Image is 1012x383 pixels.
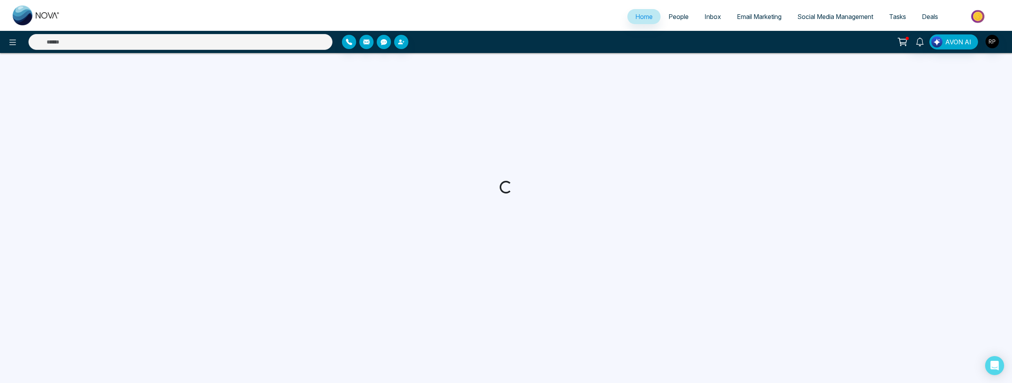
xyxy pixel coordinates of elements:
a: Email Marketing [729,9,789,24]
span: Email Marketing [737,13,782,21]
a: Deals [914,9,946,24]
span: AVON AI [945,37,971,47]
span: Deals [922,13,938,21]
a: People [661,9,697,24]
img: Market-place.gif [950,8,1007,25]
a: Social Media Management [789,9,881,24]
span: Tasks [889,13,906,21]
span: Home [635,13,653,21]
span: Inbox [704,13,721,21]
img: User Avatar [986,35,999,48]
img: Nova CRM Logo [13,6,60,25]
a: Tasks [881,9,914,24]
span: People [668,13,689,21]
span: Social Media Management [797,13,873,21]
img: Lead Flow [931,36,942,47]
a: Inbox [697,9,729,24]
div: Open Intercom Messenger [985,356,1004,375]
button: AVON AI [929,34,978,49]
a: Home [627,9,661,24]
